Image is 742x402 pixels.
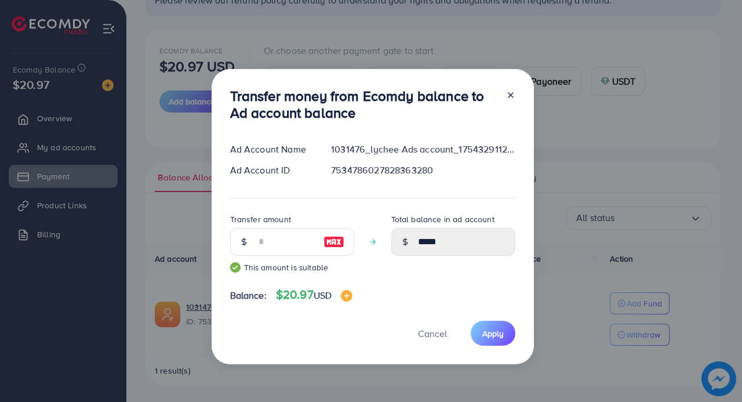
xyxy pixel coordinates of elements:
[230,88,497,121] h3: Transfer money from Ecomdy balance to Ad account balance
[314,289,332,302] span: USD
[322,143,524,156] div: 1031476_lychee Ads account_1754329112812
[230,262,241,273] img: guide
[276,288,352,302] h4: $20.97
[230,213,291,225] label: Transfer amount
[221,143,322,156] div: Ad Account Name
[341,290,352,302] img: image
[418,327,447,340] span: Cancel
[482,328,504,339] span: Apply
[323,235,344,249] img: image
[391,213,494,225] label: Total balance in ad account
[230,262,354,273] small: This amount is suitable
[322,164,524,177] div: 7534786027828363280
[403,321,461,346] button: Cancel
[221,164,322,177] div: Ad Account ID
[230,289,267,302] span: Balance:
[471,321,515,346] button: Apply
